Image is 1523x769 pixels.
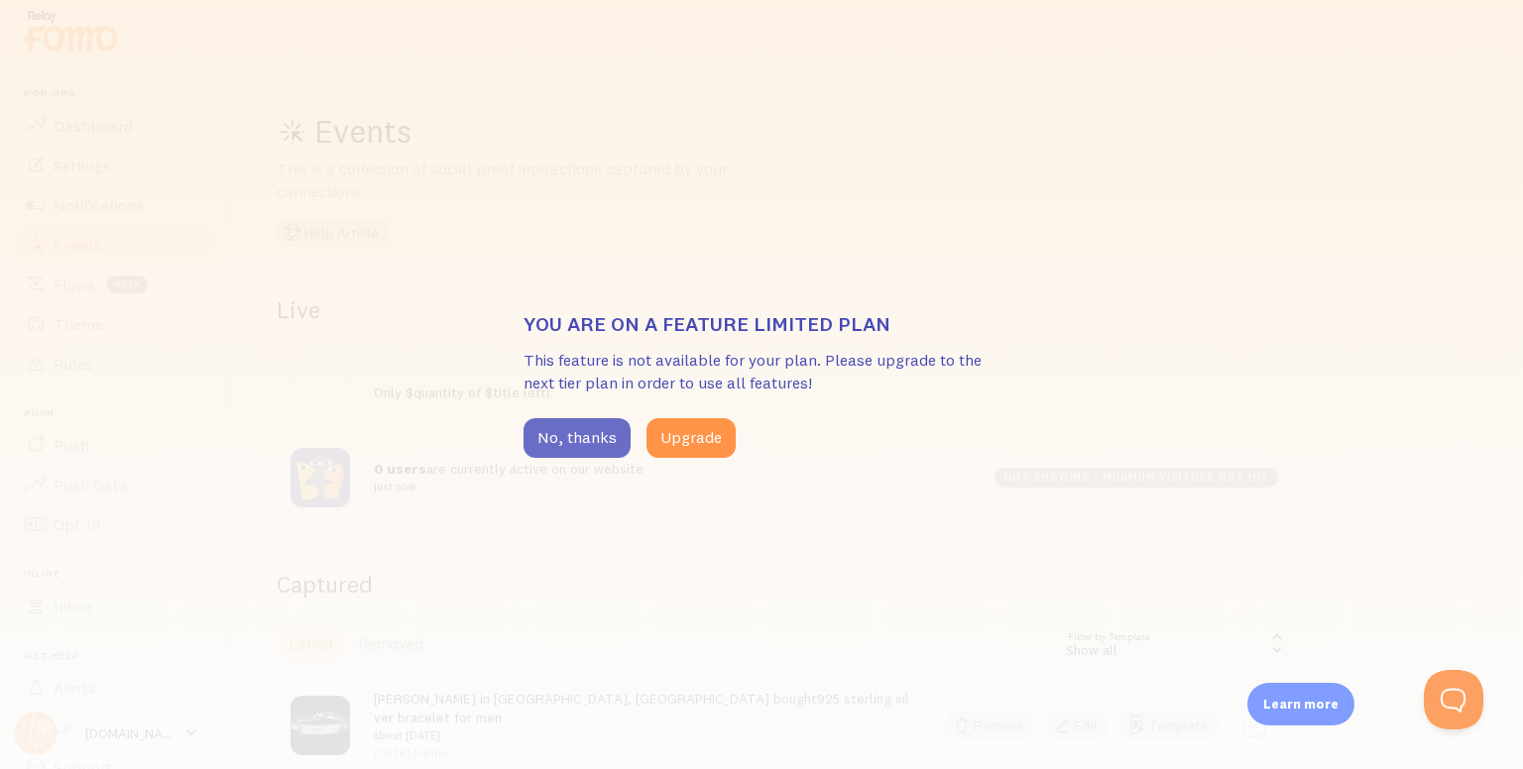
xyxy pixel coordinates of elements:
[524,418,631,458] button: No, thanks
[646,418,736,458] button: Upgrade
[524,349,999,394] p: This feature is not available for your plan. Please upgrade to the next tier plan in order to use...
[1247,683,1354,725] div: Learn more
[524,311,999,337] h3: You are on a feature limited plan
[1263,695,1339,714] p: Learn more
[1424,670,1483,729] iframe: Help Scout Beacon - Open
